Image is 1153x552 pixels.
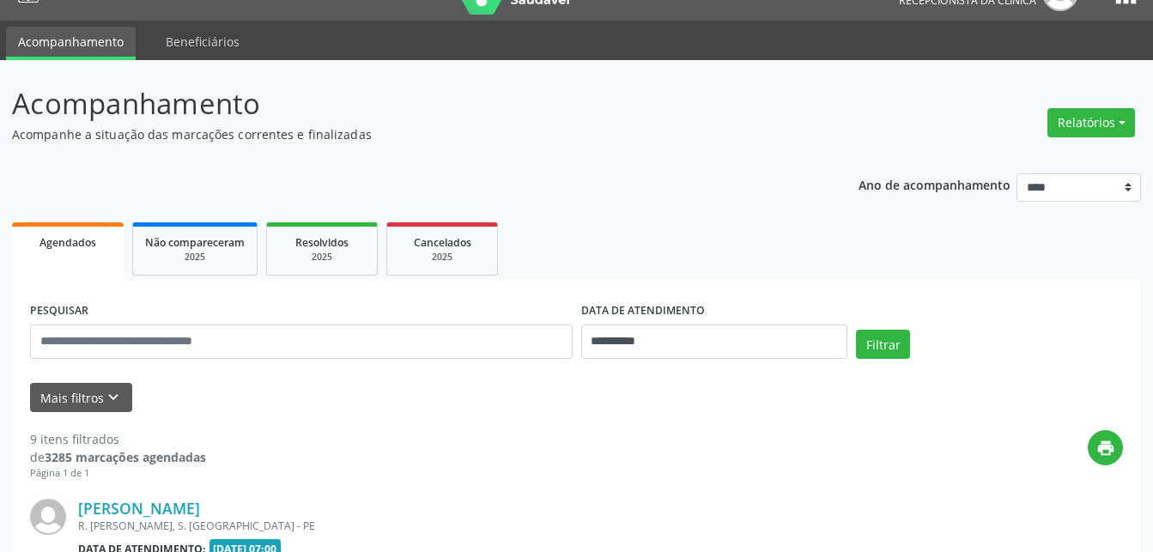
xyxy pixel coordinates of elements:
div: Página 1 de 1 [30,466,206,481]
a: Acompanhamento [6,27,136,60]
img: img [30,499,66,535]
div: 9 itens filtrados [30,430,206,448]
label: DATA DE ATENDIMENTO [581,298,705,325]
i: print [1096,439,1115,458]
div: de [30,448,206,466]
button: print [1088,430,1123,465]
label: PESQUISAR [30,298,88,325]
div: 2025 [399,251,485,264]
i: keyboard_arrow_down [104,388,123,407]
span: Agendados [39,235,96,250]
p: Ano de acompanhamento [859,173,1010,195]
p: Acompanhamento [12,82,803,125]
button: Mais filtroskeyboard_arrow_down [30,383,132,413]
span: Cancelados [414,235,471,250]
div: 2025 [145,251,245,264]
span: Não compareceram [145,235,245,250]
button: Filtrar [856,330,910,359]
p: Acompanhe a situação das marcações correntes e finalizadas [12,125,803,143]
a: Beneficiários [154,27,252,57]
div: R. [PERSON_NAME], S. [GEOGRAPHIC_DATA] - PE [78,519,865,533]
button: Relatórios [1047,108,1135,137]
span: Resolvidos [295,235,349,250]
div: 2025 [279,251,365,264]
strong: 3285 marcações agendadas [45,449,206,465]
a: [PERSON_NAME] [78,499,200,518]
